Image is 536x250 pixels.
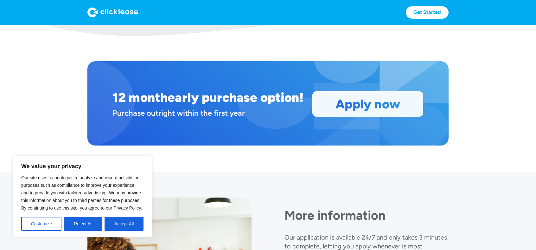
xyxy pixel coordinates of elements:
h1: early purchase option! [168,90,303,105]
h1: More information [284,208,449,223]
button: Reject All [64,217,102,231]
div: We value your privacy [13,156,152,237]
button: Customize [21,217,61,231]
span: Our site uses technologies to analyze and record activity for purposes such as compliance to impr... [21,175,142,210]
h1: 12 month [113,90,168,105]
a: Apply now [313,92,423,116]
a: Get Started [406,6,449,19]
button: Accept All [105,217,144,231]
img: Logo [87,7,138,17]
p: We value your privacy [21,162,144,170]
div: Purchase outright within the first year [113,107,305,119]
